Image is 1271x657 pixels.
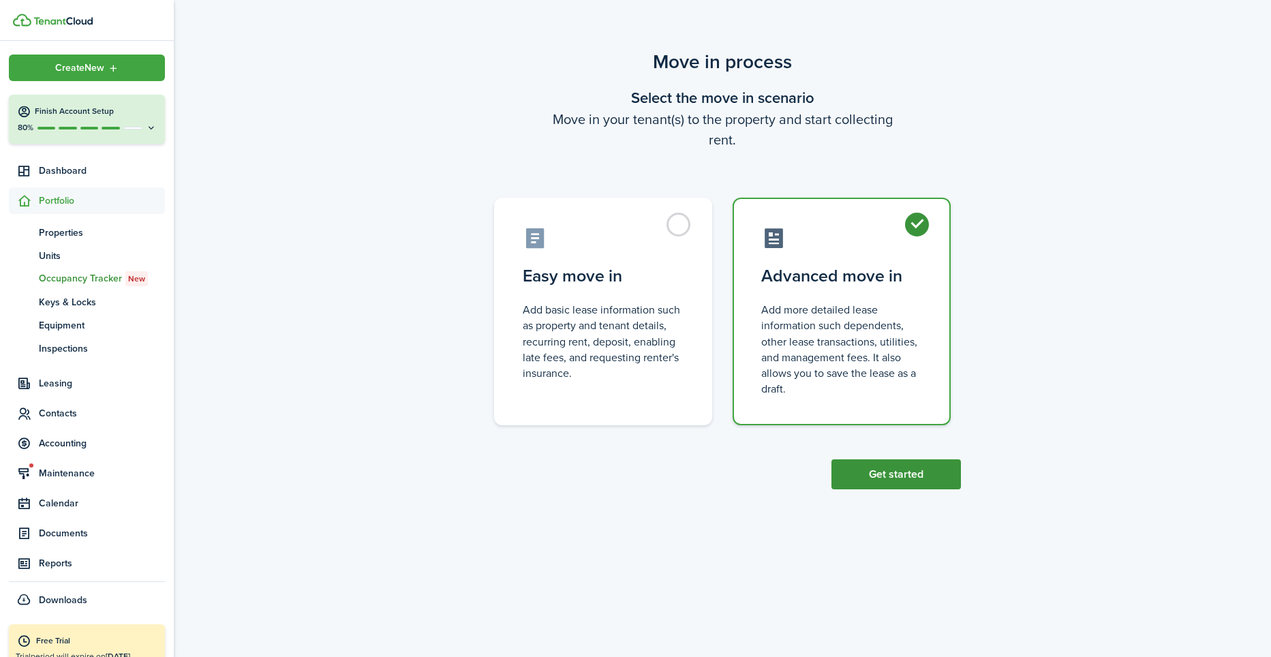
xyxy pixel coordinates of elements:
[39,466,165,480] span: Maintenance
[39,194,165,208] span: Portfolio
[9,314,165,337] a: Equipment
[39,556,165,570] span: Reports
[39,318,165,333] span: Equipment
[761,302,922,397] control-radio-card-description: Add more detailed lease information such dependents, other lease transactions, utilities, and man...
[39,406,165,421] span: Contacts
[39,226,165,240] span: Properties
[128,273,145,285] span: New
[484,48,961,76] scenario-title: Move in process
[9,290,165,314] a: Keys & Locks
[9,337,165,360] a: Inspections
[39,593,87,607] span: Downloads
[484,87,961,109] wizard-step-header-title: Select the move in scenario
[9,221,165,244] a: Properties
[33,17,93,25] img: TenantCloud
[9,95,165,144] button: Finish Account Setup80%
[39,271,165,286] span: Occupancy Tracker
[17,122,34,134] p: 80%
[9,550,165,577] a: Reports
[35,106,157,117] h4: Finish Account Setup
[761,264,922,288] control-radio-card-title: Advanced move in
[39,376,165,391] span: Leasing
[39,295,165,309] span: Keys & Locks
[484,109,961,150] wizard-step-header-description: Move in your tenant(s) to the property and start collecting rent.
[39,496,165,510] span: Calendar
[523,302,684,381] control-radio-card-description: Add basic lease information such as property and tenant details, recurring rent, deposit, enablin...
[55,63,104,73] span: Create New
[9,55,165,81] button: Open menu
[831,459,961,489] button: Get started
[39,341,165,356] span: Inspections
[523,264,684,288] control-radio-card-title: Easy move in
[39,436,165,450] span: Accounting
[9,267,165,290] a: Occupancy TrackerNew
[39,249,165,263] span: Units
[9,157,165,184] a: Dashboard
[9,244,165,267] a: Units
[13,14,31,27] img: TenantCloud
[39,164,165,178] span: Dashboard
[39,526,165,540] span: Documents
[36,635,158,648] div: Free Trial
